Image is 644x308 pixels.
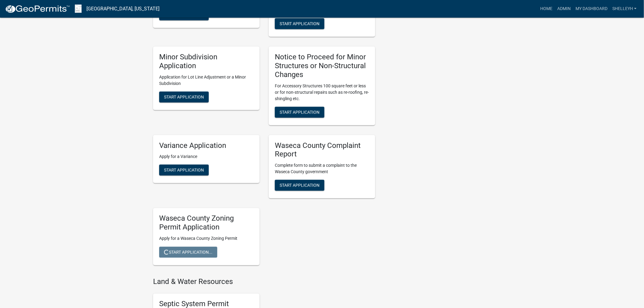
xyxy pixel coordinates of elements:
span: Start Application... [164,250,212,254]
a: My Dashboard [573,3,610,15]
a: [GEOGRAPHIC_DATA], [US_STATE] [86,4,159,14]
button: Start Application... [159,247,217,258]
button: Start Application [159,92,209,103]
a: Home [538,3,555,15]
span: Start Application [280,21,320,26]
p: Application for Lot Line Adjustment or a Minor Subdivision [159,74,254,87]
img: Waseca County, Minnesota [75,5,82,13]
span: Start Application [280,183,320,188]
h4: Land & Water Resources [153,278,375,286]
h5: Minor Subdivision Application [159,53,254,70]
h5: Waseca County Zoning Permit Application [159,214,254,232]
p: For Accessory Structures 100 square feet or less or for non-structural repairs such as re-roofing... [275,83,369,102]
p: Complete form to submit a complaint to the Waseca County government [275,162,369,175]
h5: Waseca County Complaint Report [275,141,369,159]
h5: Notice to Proceed for Minor Structures or Non-Structural Changes [275,53,369,79]
span: Start Application [280,110,320,114]
a: shelleyh [610,3,639,15]
p: Apply for a Waseca County Zoning Permit [159,236,254,242]
button: Start Application [275,107,324,118]
p: Apply for a Variance [159,153,254,160]
button: Start Application [275,18,324,29]
span: Start Application [164,94,204,99]
button: Start Application [275,180,324,191]
span: Start Application [164,168,204,173]
a: Admin [555,3,573,15]
h5: Variance Application [159,141,254,150]
button: Start Application [159,165,209,176]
